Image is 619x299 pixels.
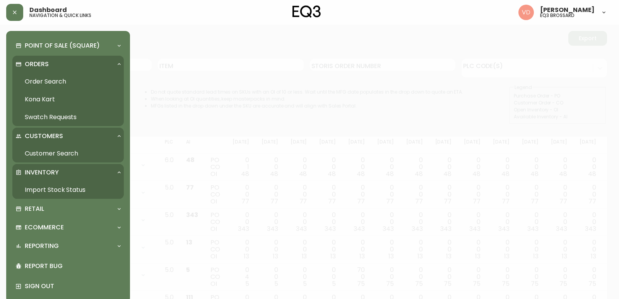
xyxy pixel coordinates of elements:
div: Customers [12,128,124,145]
div: Point of Sale (Square) [12,37,124,54]
p: Report Bug [25,262,121,270]
div: Ecommerce [12,219,124,236]
div: Inventory [12,164,124,181]
a: Order Search [12,73,124,91]
p: Inventory [25,168,59,177]
img: 34cbe8de67806989076631741e6a7c6b [518,5,534,20]
div: Orders [12,56,124,73]
a: Swatch Requests [12,108,124,126]
p: Orders [25,60,49,68]
a: Customer Search [12,145,124,162]
h5: eq3 brossard [540,13,575,18]
p: Ecommerce [25,223,64,232]
p: Retail [25,205,44,213]
div: Retail [12,200,124,217]
div: Report Bug [12,256,124,276]
p: Sign Out [25,282,121,290]
span: Dashboard [29,7,67,13]
span: [PERSON_NAME] [540,7,595,13]
img: logo [292,5,321,18]
p: Reporting [25,242,59,250]
p: Customers [25,132,63,140]
a: Import Stock Status [12,181,124,199]
h5: navigation & quick links [29,13,91,18]
div: Reporting [12,237,124,255]
a: Kona Kart [12,91,124,108]
p: Point of Sale (Square) [25,41,100,50]
div: Sign Out [12,276,124,296]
